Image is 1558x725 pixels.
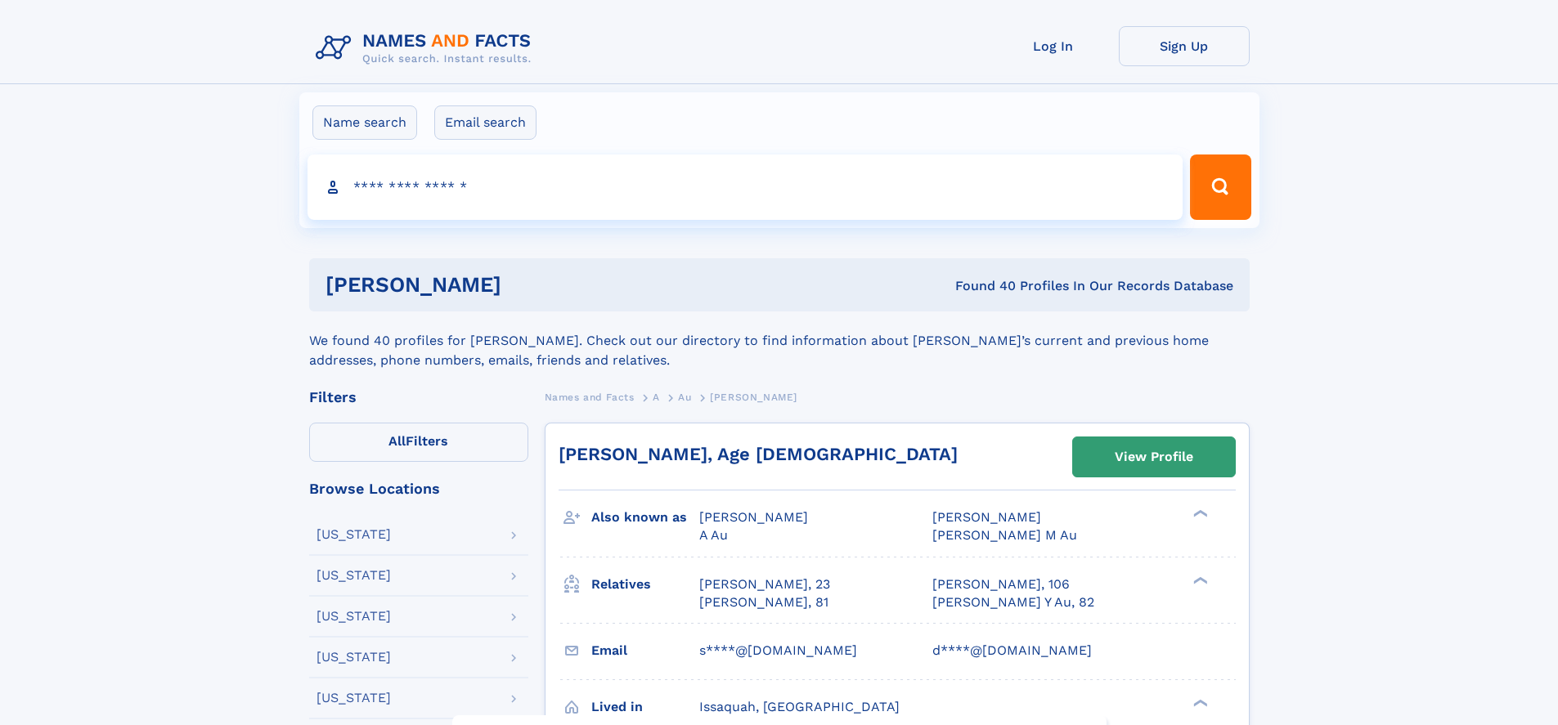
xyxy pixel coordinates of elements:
div: ❯ [1189,697,1209,708]
div: Found 40 Profiles In Our Records Database [728,277,1233,295]
span: [PERSON_NAME] M Au [932,527,1077,543]
span: [PERSON_NAME] [710,392,797,403]
a: [PERSON_NAME] Y Au, 82 [932,593,1094,611]
label: Name search [312,105,417,140]
div: ❯ [1189,508,1209,519]
h1: [PERSON_NAME] [326,275,729,295]
span: [PERSON_NAME] [932,509,1041,525]
div: [US_STATE] [317,691,391,705]
img: Logo Names and Facts [309,26,545,70]
span: Issaquah, [GEOGRAPHIC_DATA] [699,699,900,714]
h3: Lived in [591,693,699,721]
div: [US_STATE] [317,610,391,623]
span: A Au [699,527,728,543]
div: [US_STATE] [317,569,391,582]
div: View Profile [1115,438,1193,476]
label: Filters [309,423,528,462]
div: Browse Locations [309,481,528,496]
div: We found 40 profiles for [PERSON_NAME]. Check out our directory to find information about [PERSON... [309,311,1250,370]
input: search input [308,154,1183,220]
h3: Email [591,637,699,665]
div: ❯ [1189,575,1209,585]
span: A [653,392,660,403]
a: [PERSON_NAME], 23 [699,575,830,593]
h3: Also known as [591,503,699,531]
span: [PERSON_NAME] [699,509,808,525]
label: Email search [434,105,537,140]
div: [US_STATE] [317,651,391,664]
a: A [653,387,660,407]
a: [PERSON_NAME], 106 [932,575,1070,593]
h3: Relatives [591,571,699,598]
div: Filters [309,390,528,405]
a: Sign Up [1119,26,1250,66]
a: Names and Facts [545,387,635,407]
a: View Profile [1073,437,1235,477]
a: Au [678,387,691,407]
button: Search Button [1190,154,1250,220]
div: [US_STATE] [317,528,391,541]
a: [PERSON_NAME], Age [DEMOGRAPHIC_DATA] [559,444,958,464]
span: All [388,433,406,449]
a: Log In [988,26,1119,66]
span: Au [678,392,691,403]
a: [PERSON_NAME], 81 [699,593,828,611]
